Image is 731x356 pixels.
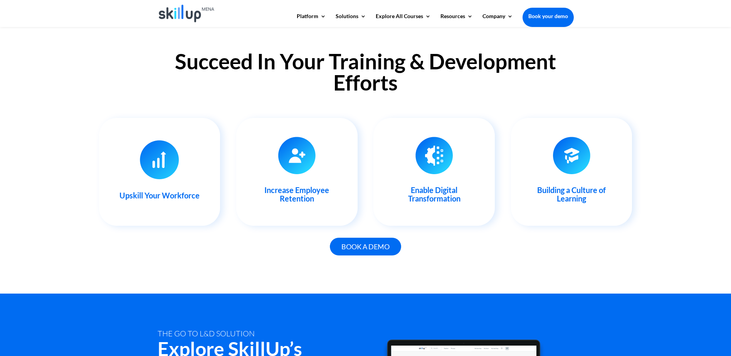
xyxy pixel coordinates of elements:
[158,51,574,97] h2: Succeed In Your Training & Development Efforts
[553,137,590,174] img: L&D Journey - Skillup
[415,137,453,174] img: L&D Journey - Skillup
[336,13,366,27] a: Solutions
[482,13,513,27] a: Company
[523,8,574,25] a: Book your demo
[140,140,179,180] img: custom content - Skillup
[603,273,731,356] iframe: Chat Widget
[249,186,345,207] h3: Increase Employee Retention
[386,186,482,207] h3: Enable Digital Transformation
[523,186,620,207] h3: Building a Culture of Learning
[440,13,473,27] a: Resources
[158,329,354,338] div: tHE GO TO L&D SOLUTION
[111,191,208,203] h3: Upskill Your Workforce
[330,238,401,256] a: Book a demo
[278,137,316,174] img: learning management system - Skillup
[159,5,215,22] img: Skillup Mena
[297,13,326,27] a: Platform
[376,13,431,27] a: Explore All Courses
